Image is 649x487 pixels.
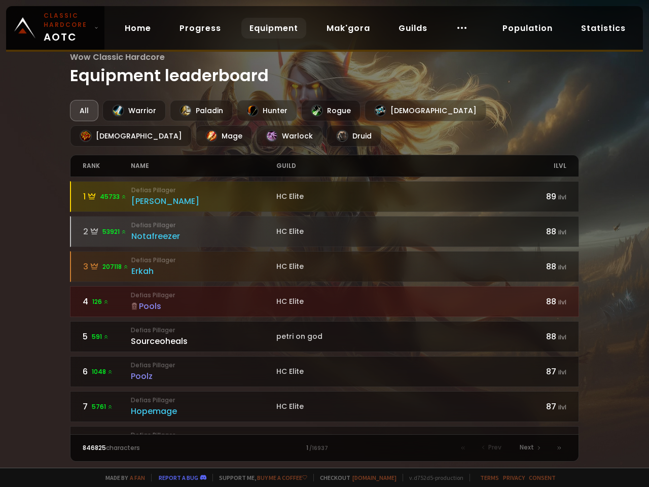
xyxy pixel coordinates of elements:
small: Defias Pillager [131,256,276,265]
a: Buy me a coffee [257,474,307,481]
div: Erkah [131,265,276,277]
span: 207118 [102,262,129,271]
div: 1 [203,443,445,453]
a: Equipment [241,18,306,39]
a: 253921 Defias PillagerNotafreezerHC Elite88 ilvl [70,216,580,247]
span: 846825 [83,443,106,452]
div: ilvl [518,155,566,177]
a: Statistics [573,18,634,39]
span: Next [520,443,534,452]
div: Mage [196,125,252,147]
a: 3207118 Defias PillagerErkahHC Elite88 ilvl [70,251,580,282]
h1: Equipment leaderboard [70,51,580,88]
div: name [131,155,276,177]
div: HC Elite [276,191,518,202]
div: 87 [518,365,566,378]
div: Warrior [102,100,166,121]
div: Druid [327,125,381,147]
div: 4 [83,295,131,308]
div: 87 [518,400,566,413]
a: 145733 Defias Pillager[PERSON_NAME]HC Elite89 ilvl [70,181,580,212]
small: Defias Pillager [131,291,276,300]
div: HC Elite [276,296,518,307]
small: Defias Pillager [131,431,276,440]
span: Checkout [313,474,396,481]
div: rank [83,155,131,177]
div: 89 [518,190,566,203]
span: Made by [99,474,145,481]
a: Consent [529,474,556,481]
div: 88 [518,295,566,308]
a: Guilds [390,18,436,39]
div: characters [83,443,204,453]
span: 126 [92,297,109,306]
div: petri on god [276,331,518,342]
div: [DEMOGRAPHIC_DATA] [70,125,192,147]
a: Home [117,18,159,39]
small: Defias Pillager [131,326,276,335]
small: ilvl [558,298,566,306]
div: 2 [83,225,131,238]
a: 4126 Defias PillagerPoolsHC Elite88 ilvl [70,286,580,317]
div: Notafreezer [131,230,276,242]
div: Sourceoheals [131,335,276,347]
small: Defias Pillager [131,221,276,230]
a: Privacy [503,474,525,481]
span: Support me, [212,474,307,481]
div: 6 [83,365,131,378]
small: Defias Pillager [131,396,276,405]
div: Paladin [170,100,233,121]
small: Defias Pillager [131,361,276,370]
div: guild [276,155,518,177]
div: HC Elite [276,261,518,272]
a: 8614 Defias PillagerPallypallypetri on god87 ilvl [70,426,580,457]
a: [DOMAIN_NAME] [352,474,396,481]
span: Wow Classic Hardcore [70,51,580,63]
div: 88 [518,225,566,238]
div: 3 [83,260,131,273]
div: All [70,100,98,121]
a: a fan [130,474,145,481]
div: Hopemage [131,405,276,418]
small: Defias Pillager [131,186,276,195]
small: ilvl [558,263,566,271]
a: Report a bug [159,474,198,481]
a: 61048 Defias PillagerPoolzHC Elite87 ilvl [70,356,580,387]
span: 45733 [100,192,127,201]
div: Pools [131,300,276,312]
div: 5 [83,330,131,343]
span: 1048 [92,367,113,376]
span: 5761 [92,402,113,411]
small: ilvl [558,333,566,341]
small: Classic Hardcore [44,11,90,29]
a: Terms [480,474,499,481]
div: 1 [83,190,131,203]
a: Mak'gora [318,18,378,39]
div: Poolz [131,370,276,382]
span: 591 [92,332,109,341]
div: Hunter [237,100,297,121]
a: 75761 Defias PillagerHopemageHC Elite87 ilvl [70,391,580,422]
a: Classic HardcoreAOTC [6,6,104,50]
div: HC Elite [276,401,518,412]
div: [DEMOGRAPHIC_DATA] [365,100,486,121]
span: 53921 [102,227,127,236]
span: Prev [488,443,501,452]
span: AOTC [44,11,90,45]
small: ilvl [558,403,566,411]
div: HC Elite [276,366,518,377]
a: Progress [171,18,229,39]
small: ilvl [558,193,566,201]
small: ilvl [558,368,566,376]
div: 88 [518,260,566,273]
div: Rogue [301,100,360,121]
div: [PERSON_NAME] [131,195,276,207]
div: HC Elite [276,226,518,237]
span: v. d752d5 - production [403,474,463,481]
div: 88 [518,330,566,343]
div: Warlock [256,125,322,147]
a: Population [494,18,561,39]
small: ilvl [558,228,566,236]
small: / 16937 [309,444,328,453]
a: 5591 Defias PillagerSourceohealspetri on god88 ilvl [70,321,580,352]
